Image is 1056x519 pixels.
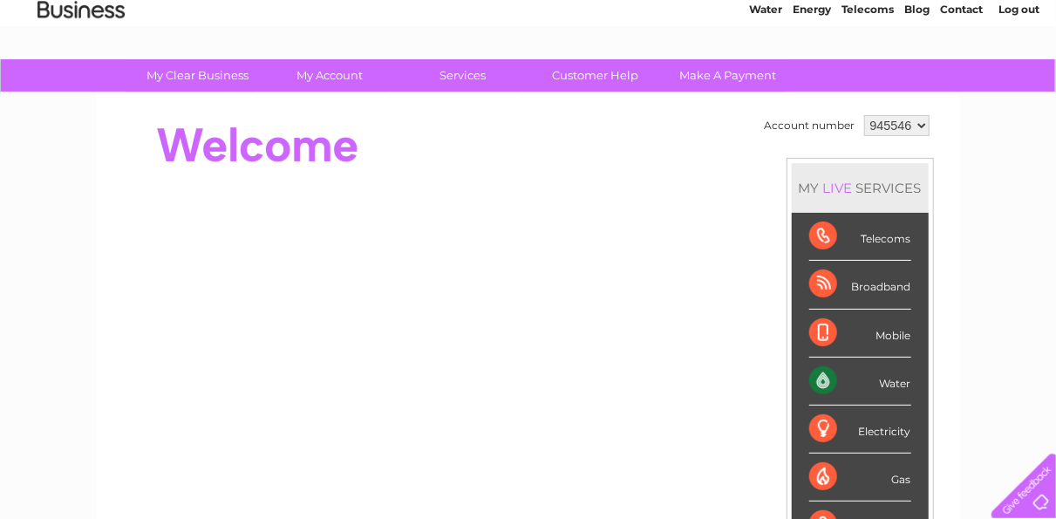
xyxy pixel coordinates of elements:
[809,454,911,502] div: Gas
[749,74,782,87] a: Water
[998,74,1039,87] a: Log out
[809,213,911,261] div: Telecoms
[727,9,848,31] a: 0333 014 3131
[904,74,930,87] a: Blog
[117,10,941,85] div: Clear Business is a trading name of Verastar Limited (registered in [GEOGRAPHIC_DATA] No. 3667643...
[126,59,269,92] a: My Clear Business
[523,59,667,92] a: Customer Help
[940,74,983,87] a: Contact
[841,74,894,87] a: Telecoms
[656,59,800,92] a: Make A Payment
[809,310,911,358] div: Mobile
[792,163,929,213] div: MY SERVICES
[809,261,911,309] div: Broadband
[37,45,126,99] img: logo.png
[760,111,860,140] td: Account number
[793,74,831,87] a: Energy
[820,180,856,196] div: LIVE
[809,358,911,406] div: Water
[809,406,911,454] div: Electricity
[258,59,402,92] a: My Account
[391,59,535,92] a: Services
